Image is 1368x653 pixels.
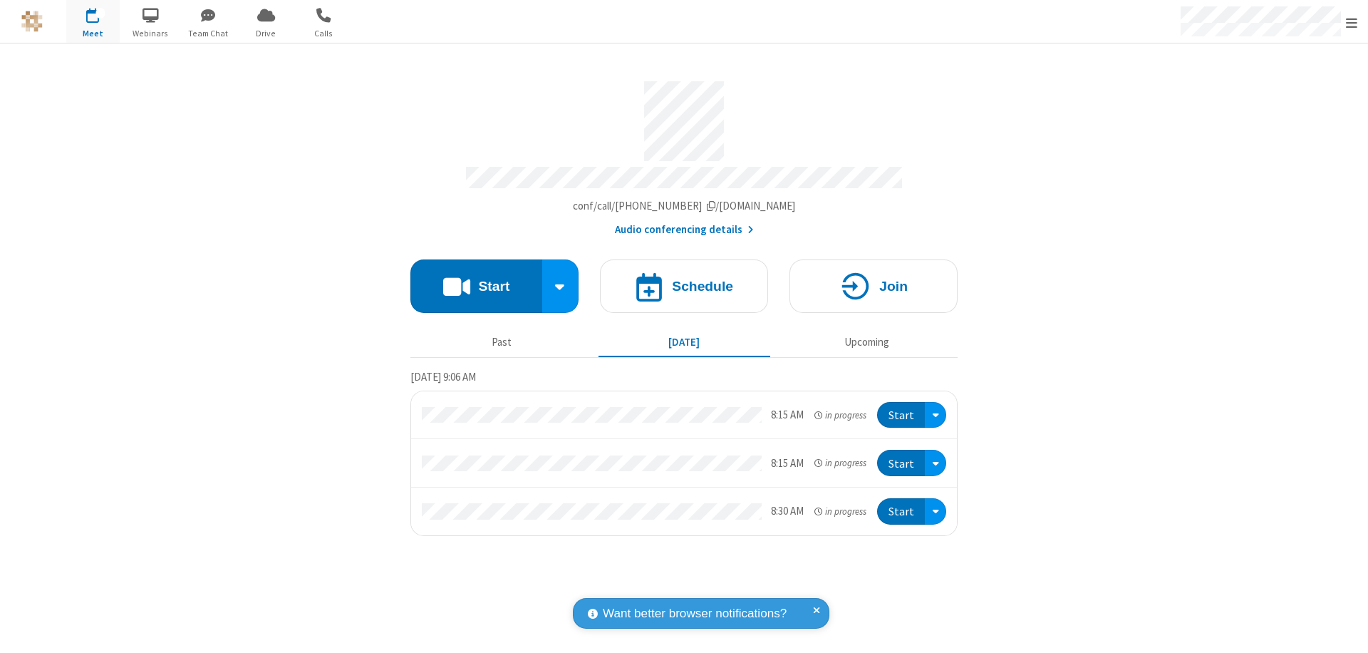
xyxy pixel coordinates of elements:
span: Calls [297,27,351,40]
section: Today's Meetings [410,369,958,536]
button: Audio conferencing details [615,222,754,238]
em: in progress [814,408,866,422]
button: Start [877,498,925,525]
h4: Schedule [672,279,733,293]
h4: Join [879,279,908,293]
em: in progress [814,456,866,470]
span: Webinars [124,27,177,40]
span: Drive [239,27,293,40]
em: in progress [814,505,866,518]
img: QA Selenium DO NOT DELETE OR CHANGE [21,11,43,32]
div: Open menu [925,402,946,428]
div: Open menu [925,498,946,525]
span: Meet [66,27,120,40]
button: Start [877,450,925,476]
span: [DATE] 9:06 AM [410,370,476,384]
section: Account details [410,71,958,238]
div: 8:15 AM [771,456,804,472]
div: 8:15 AM [771,407,804,423]
button: Past [416,329,588,356]
button: Upcoming [781,329,953,356]
iframe: Chat [1332,616,1357,643]
div: 3 [96,8,105,19]
span: Want better browser notifications? [603,605,787,623]
h4: Start [478,279,509,293]
div: Open menu [925,450,946,476]
button: Start [410,259,542,313]
button: Schedule [600,259,768,313]
button: Copy my meeting room linkCopy my meeting room link [573,198,796,215]
div: 8:30 AM [771,503,804,520]
button: Join [789,259,958,313]
span: Copy my meeting room link [573,199,796,212]
span: Team Chat [182,27,235,40]
button: [DATE] [598,329,770,356]
button: Start [877,402,925,428]
div: Start conference options [542,259,579,313]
